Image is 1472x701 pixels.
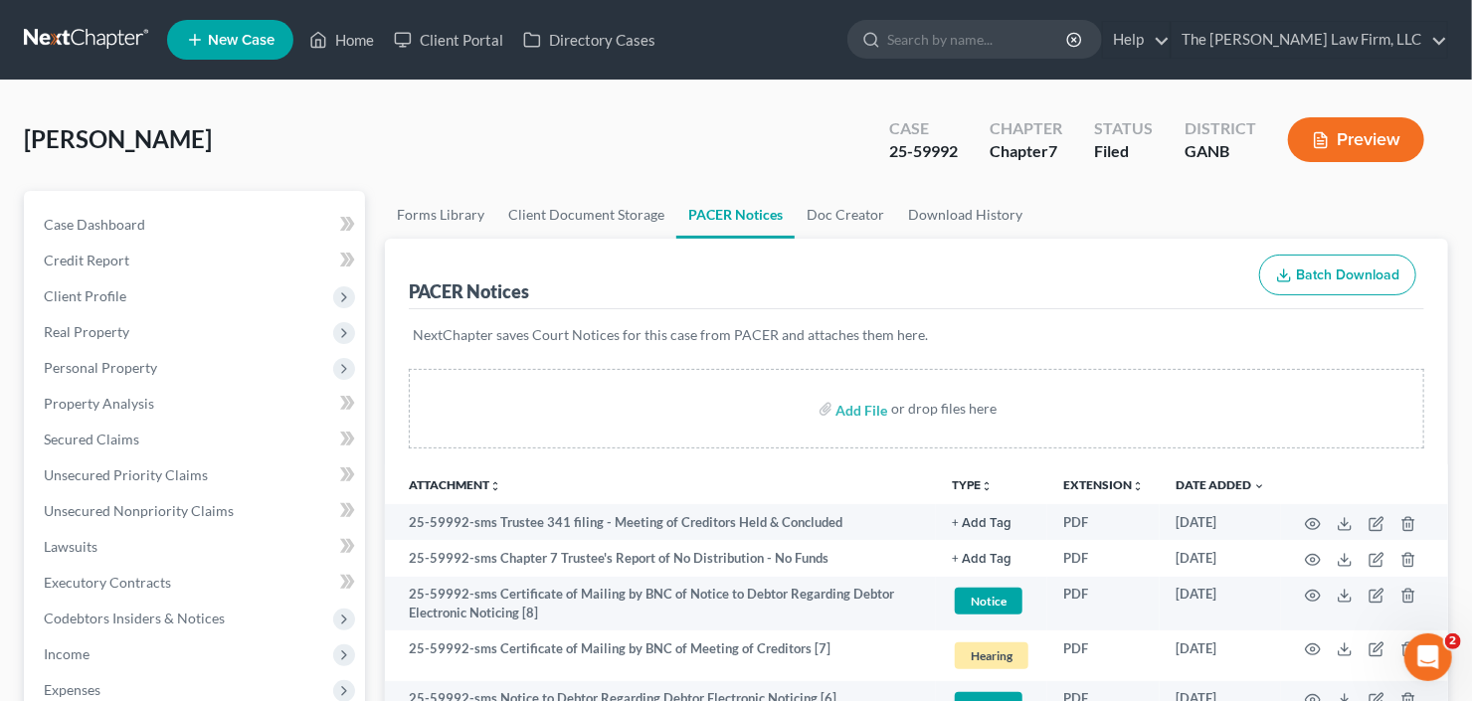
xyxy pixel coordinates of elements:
[795,191,896,239] a: Doc Creator
[952,549,1031,568] a: + Add Tag
[1103,22,1170,58] a: Help
[1160,577,1281,631] td: [DATE]
[952,553,1012,566] button: + Add Tag
[952,585,1031,617] a: Notice
[1047,504,1160,540] td: PDF
[28,565,365,601] a: Executory Contracts
[952,517,1012,530] button: + Add Tag
[1253,480,1265,492] i: expand_more
[1172,22,1447,58] a: The [PERSON_NAME] Law Firm, LLC
[28,493,365,529] a: Unsecured Nonpriority Claims
[1047,577,1160,631] td: PDF
[385,577,936,631] td: 25-59992-sms Certificate of Mailing by BNC of Notice to Debtor Regarding Debtor Electronic Notici...
[892,399,998,419] div: or drop files here
[28,207,365,243] a: Case Dashboard
[955,588,1022,614] span: Notice
[1047,630,1160,681] td: PDF
[28,386,365,422] a: Property Analysis
[28,243,365,278] a: Credit Report
[28,422,365,457] a: Secured Claims
[24,124,212,153] span: [PERSON_NAME]
[1288,117,1424,162] button: Preview
[44,574,171,591] span: Executory Contracts
[952,513,1031,532] a: + Add Tag
[385,504,936,540] td: 25-59992-sms Trustee 341 filing - Meeting of Creditors Held & Concluded
[981,480,993,492] i: unfold_more
[1185,117,1256,140] div: District
[385,630,936,681] td: 25-59992-sms Certificate of Mailing by BNC of Meeting of Creditors [7]
[384,22,513,58] a: Client Portal
[44,610,225,626] span: Codebtors Insiders & Notices
[1160,630,1281,681] td: [DATE]
[1176,477,1265,492] a: Date Added expand_more
[1094,140,1153,163] div: Filed
[409,279,529,303] div: PACER Notices
[1296,266,1399,283] span: Batch Download
[1259,255,1416,296] button: Batch Download
[44,359,157,376] span: Personal Property
[1445,633,1461,649] span: 2
[990,117,1062,140] div: Chapter
[1185,140,1256,163] div: GANB
[955,642,1028,669] span: Hearing
[1047,540,1160,576] td: PDF
[385,540,936,576] td: 25-59992-sms Chapter 7 Trustee's Report of No Distribution - No Funds
[385,191,496,239] a: Forms Library
[28,529,365,565] a: Lawsuits
[28,457,365,493] a: Unsecured Priority Claims
[44,287,126,304] span: Client Profile
[44,216,145,233] span: Case Dashboard
[889,117,958,140] div: Case
[1048,141,1057,160] span: 7
[299,22,384,58] a: Home
[887,21,1069,58] input: Search by name...
[44,645,90,662] span: Income
[44,466,208,483] span: Unsecured Priority Claims
[889,140,958,163] div: 25-59992
[896,191,1034,239] a: Download History
[990,140,1062,163] div: Chapter
[1160,504,1281,540] td: [DATE]
[676,191,795,239] a: PACER Notices
[208,33,275,48] span: New Case
[44,502,234,519] span: Unsecured Nonpriority Claims
[1063,477,1144,492] a: Extensionunfold_more
[1404,633,1452,681] iframe: Intercom live chat
[44,395,154,412] span: Property Analysis
[44,323,129,340] span: Real Property
[44,681,100,698] span: Expenses
[1160,540,1281,576] td: [DATE]
[489,480,501,492] i: unfold_more
[44,252,129,268] span: Credit Report
[513,22,665,58] a: Directory Cases
[413,325,1420,345] p: NextChapter saves Court Notices for this case from PACER and attaches them here.
[44,538,97,555] span: Lawsuits
[44,431,139,447] span: Secured Claims
[1132,480,1144,492] i: unfold_more
[1094,117,1153,140] div: Status
[952,479,993,492] button: TYPEunfold_more
[409,477,501,492] a: Attachmentunfold_more
[952,639,1031,672] a: Hearing
[496,191,676,239] a: Client Document Storage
